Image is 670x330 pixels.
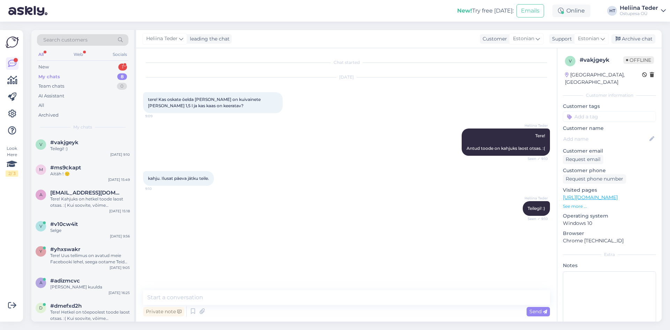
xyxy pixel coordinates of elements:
span: Seen ✓ 9:10 [522,216,548,221]
div: [DATE] 9:05 [110,265,130,270]
button: Emails [516,4,544,17]
span: a [39,192,43,197]
span: kahju. Ilusat päeva jätku teile. [148,176,209,181]
div: My chats [38,73,60,80]
p: Notes [563,262,656,269]
div: Chat started [143,59,550,66]
p: See more ... [563,203,656,210]
div: Customer [480,35,507,43]
span: tere! Kas oskate öelda [PERSON_NAME] on kuivainete [PERSON_NAME] 1,5 l ja kas kaas on keeratav? [148,97,262,108]
span: y [39,249,42,254]
div: Extra [563,251,656,258]
div: 8 [117,73,127,80]
div: 1 [118,64,127,71]
p: Customer email [563,147,656,155]
div: Customer information [563,92,656,98]
p: Visited pages [563,186,656,194]
div: Online [552,5,590,17]
span: Seen ✓ 9:10 [522,156,548,161]
div: Aitäh ! 🙂 [50,171,130,177]
span: Estonian [513,35,534,43]
span: 9:09 [145,113,171,119]
div: Archive chat [611,34,655,44]
span: My chats [73,124,92,130]
span: #v10cw4it [50,221,78,227]
span: #vakjgeyk [50,139,79,146]
span: Heliina Teder [522,196,548,201]
div: Teilegi! :) [50,146,130,152]
div: Tere! Uus tellimus on avatud meie Facebooki lehel, seega ootame Teid soovi avaldama. :) Postitus ... [50,252,130,265]
span: v [39,223,42,229]
img: Askly Logo [6,36,19,49]
div: 2 / 3 [6,170,18,177]
span: Search customers [43,36,88,44]
div: [DATE] [143,74,550,80]
div: [GEOGRAPHIC_DATA], [GEOGRAPHIC_DATA] [565,71,642,86]
div: Request email [563,155,603,164]
a: [URL][DOMAIN_NAME] [563,194,618,200]
span: 9:10 [145,186,171,191]
div: 0 [117,83,127,90]
span: d [39,305,43,310]
span: v [39,142,42,147]
div: [PERSON_NAME] kuulda [50,284,130,290]
div: All [37,50,45,59]
div: [DATE] 9:56 [110,234,130,239]
div: Web [72,50,84,59]
span: Send [529,308,547,315]
div: [DATE] 15:49 [108,177,130,182]
span: aiki.paasik@gmail.com [50,190,123,196]
div: Request phone number [563,174,626,184]
span: Offline [623,56,654,64]
input: Add name [563,135,648,143]
span: Heliina Teder [522,123,548,128]
span: #dmefxd2h [50,303,82,309]
div: AI Assistant [38,93,64,100]
span: Teilegi! :) [528,206,545,211]
span: Heliina Teder [146,35,178,43]
span: m [39,167,43,172]
input: Add a tag [563,111,656,122]
div: [DATE] 9:10 [110,152,130,157]
div: [DATE] 16:25 [109,290,130,295]
div: HT [607,6,617,16]
p: Operating system [563,212,656,220]
p: Windows 10 [563,220,656,227]
div: Ostupesa OÜ [620,11,658,16]
div: Team chats [38,83,64,90]
a: Heliina TederOstupesa OÜ [620,5,666,16]
div: Tere! Hetkel on tõepoolest toode laost otsas. :( Kui soovite, võime [PERSON_NAME] soovi edastata ... [50,309,130,322]
div: Tere! Kahjuks on hetkel toode laost otsas. :( Kui soovite, võime [PERSON_NAME] soovi edastada müü... [50,196,130,208]
span: #adizmcvc [50,278,80,284]
span: v [569,58,572,64]
p: Browser [563,230,656,237]
div: New [38,64,49,71]
p: Customer tags [563,103,656,110]
div: Archived [38,112,59,119]
div: [DATE] 15:18 [109,208,130,214]
div: Socials [111,50,128,59]
p: Customer phone [563,167,656,174]
p: Chrome [TECHNICAL_ID] [563,237,656,244]
div: All [38,102,44,109]
span: Estonian [578,35,599,43]
div: Support [549,35,572,43]
b: New! [457,7,472,14]
p: Customer name [563,125,656,132]
div: Private note [143,307,184,316]
span: a [39,280,43,285]
div: # vakjgeyk [580,56,623,64]
div: Selge [50,227,130,234]
div: Heliina Teder [620,5,658,11]
div: Try free [DATE]: [457,7,514,15]
div: leading the chat [187,35,230,43]
span: #ms9ckapt [50,164,81,171]
div: Look Here [6,145,18,177]
span: #yhxswakr [50,246,80,252]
